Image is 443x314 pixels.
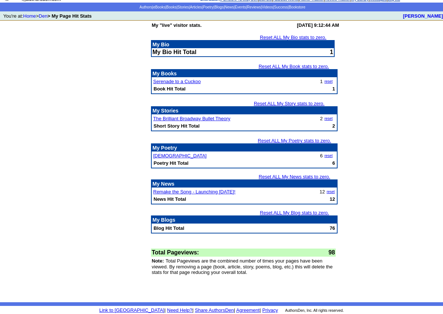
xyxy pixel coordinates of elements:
[152,42,333,47] p: My Bio
[324,117,332,121] a: reset
[262,5,273,9] a: Videos
[39,13,47,19] a: Den
[320,116,323,121] font: 2
[320,153,323,158] font: 6
[324,154,332,158] a: reset
[259,64,329,69] a: Reset ALL My Book stats to zero.
[332,160,335,166] b: 6
[152,217,336,223] p: My Blogs
[235,307,261,313] font: |
[234,307,235,313] font: |
[153,189,235,195] a: Remake the Song - Launching [DATE]!
[225,5,234,9] a: News
[153,79,201,84] a: Serenade to a Cuckoo
[152,258,333,275] font: Total Pageviews are the combined number of times your pages have been viewed. By removing a page ...
[152,181,336,187] p: My News
[254,101,324,106] a: Reset ALL My Story stats to zero.
[258,138,331,143] a: Reset ALL My Poetry stats to zero.
[152,22,202,28] b: My "live" visitor stats.
[154,196,186,202] b: News Hit Total
[236,307,260,313] a: Agreement
[260,210,329,215] a: Reset ALL My Blog stats to zero.
[23,13,36,19] a: Home
[203,5,213,9] a: Poetry
[153,153,206,158] a: [DEMOGRAPHIC_DATA]
[167,307,192,313] a: Need Help?
[152,49,197,55] b: My Bio Hit Total
[235,5,246,9] a: Events
[190,5,202,9] a: Articles
[328,249,335,256] font: 98
[152,71,336,76] p: My Books
[154,225,184,231] b: Blog Hit Total
[247,5,261,9] a: Reviews
[259,174,330,179] a: Reset ALL My News stats to zero.
[324,79,332,83] a: reset
[262,307,278,313] a: Privacy
[140,5,152,9] a: Authors
[154,86,186,92] b: Book Hit Total
[152,249,199,256] font: Total Pageviews:
[332,86,335,92] b: 1
[297,22,339,28] b: [DATE] 9:12:44 AM
[166,5,177,9] a: Books
[289,5,305,9] a: Bookstore
[152,258,164,264] font: Note:
[3,13,91,19] font: You're at: >
[320,79,323,84] font: 1
[154,160,188,166] b: Poetry Hit Total
[152,145,336,151] p: My Poetry
[47,13,91,19] b: > My Page Hit Stats
[164,307,165,313] font: |
[260,35,327,40] a: Reset ALL My Bio stats to zero.
[215,5,224,9] a: Blogs
[285,308,344,313] font: AuthorsDen, Inc. All rights reserved.
[192,307,193,313] font: |
[154,123,199,129] b: Short Story Hit Total
[330,196,335,202] b: 12
[327,190,335,194] a: reset
[152,108,336,114] p: My Stories
[177,5,189,9] a: Stories
[330,49,333,55] font: 1
[99,307,164,313] a: Link to [GEOGRAPHIC_DATA]
[332,123,335,129] b: 2
[195,307,234,313] a: Share AuthorsDen
[274,5,288,9] a: Success
[153,116,230,121] a: The Brilliant Broadway Bullet Theory
[330,225,335,231] b: 76
[403,13,443,19] a: [PERSON_NAME]
[153,5,165,9] a: eBooks
[320,189,325,195] font: 12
